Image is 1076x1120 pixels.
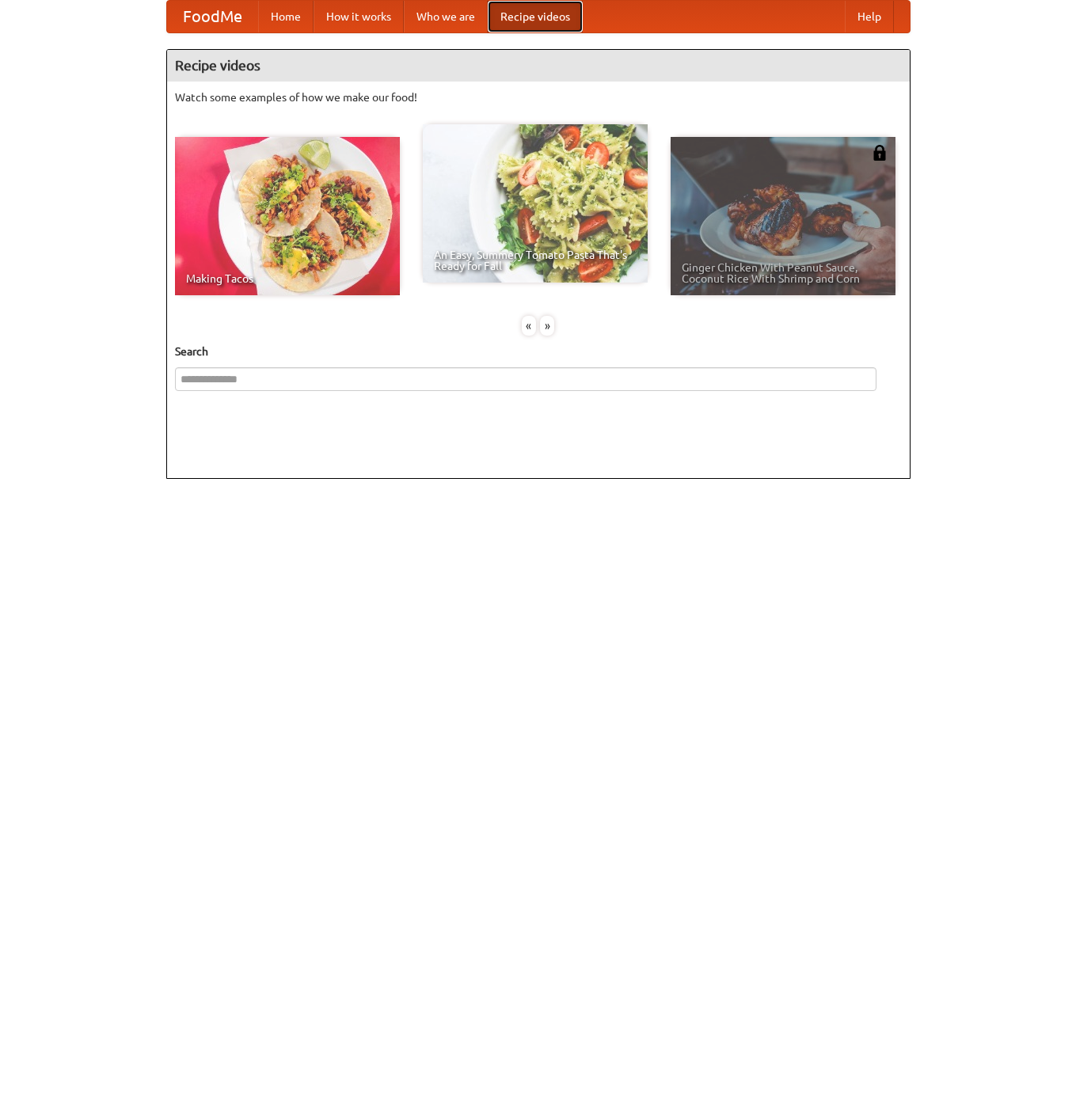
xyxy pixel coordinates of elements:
img: 483408.png [872,145,888,161]
div: » [540,316,554,336]
h4: Recipe videos [167,50,910,82]
p: Watch some examples of how we make our food! [175,89,902,105]
span: Making Tacos [186,273,389,284]
div: « [522,316,536,336]
a: Making Tacos [175,137,400,295]
a: An Easy, Summery Tomato Pasta That's Ready for Fall [423,124,648,283]
a: Who we are [404,1,488,32]
a: Home [258,1,314,32]
a: How it works [314,1,404,32]
a: FoodMe [167,1,258,32]
a: Help [845,1,894,32]
h5: Search [175,344,902,359]
a: Recipe videos [488,1,583,32]
span: An Easy, Summery Tomato Pasta That's Ready for Fall [434,249,637,271]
